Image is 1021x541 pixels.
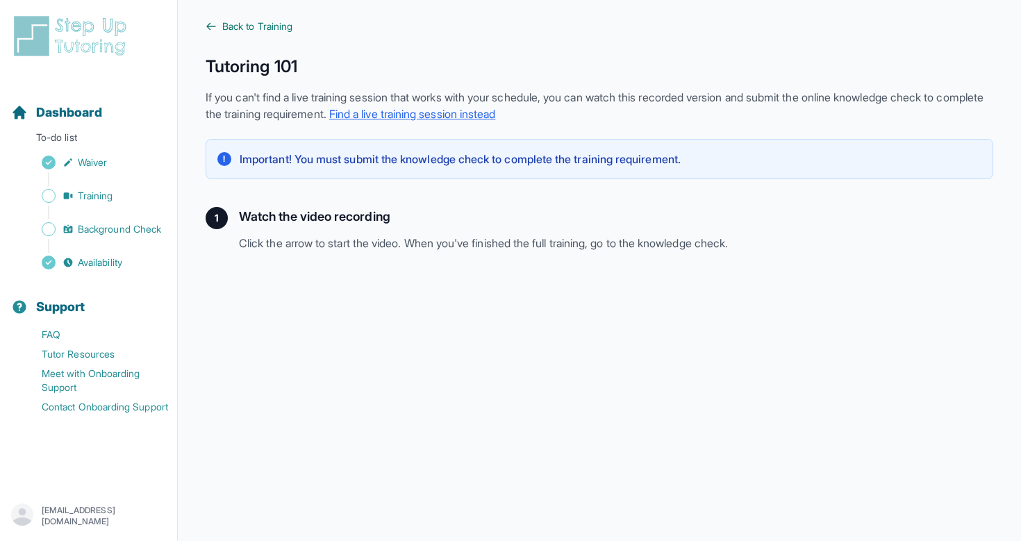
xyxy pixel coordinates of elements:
p: [EMAIL_ADDRESS][DOMAIN_NAME] [42,505,166,527]
span: Availability [78,256,122,269]
a: Availability [11,253,177,272]
a: Waiver [11,153,177,172]
a: Training [11,186,177,206]
a: Contact Onboarding Support [11,397,177,417]
h1: Tutoring 101 [206,56,993,78]
p: Important! You must submit the knowledge check to complete the training requirement. [240,151,681,167]
h2: Watch the video recording [239,207,993,226]
span: Training [78,189,113,203]
a: FAQ [11,325,177,344]
button: Dashboard [6,81,172,128]
img: logo [11,14,135,58]
span: Background Check [78,222,161,236]
span: Support [36,297,85,317]
a: Find a live training session instead [329,107,496,121]
a: Meet with Onboarding Support [11,364,177,397]
span: ! [223,153,225,165]
button: [EMAIL_ADDRESS][DOMAIN_NAME] [11,503,166,528]
p: To-do list [6,131,172,150]
span: 1 [215,211,219,225]
span: Back to Training [222,19,292,33]
span: Waiver [78,156,107,169]
p: Click the arrow to start the video. When you've finished the full training, go to the knowledge c... [239,235,993,251]
a: Back to Training [206,19,993,33]
button: Support [6,275,172,322]
a: Background Check [11,219,177,239]
a: Tutor Resources [11,344,177,364]
p: If you can't find a live training session that works with your schedule, you can watch this recor... [206,89,993,122]
a: Dashboard [11,103,102,122]
span: Dashboard [36,103,102,122]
